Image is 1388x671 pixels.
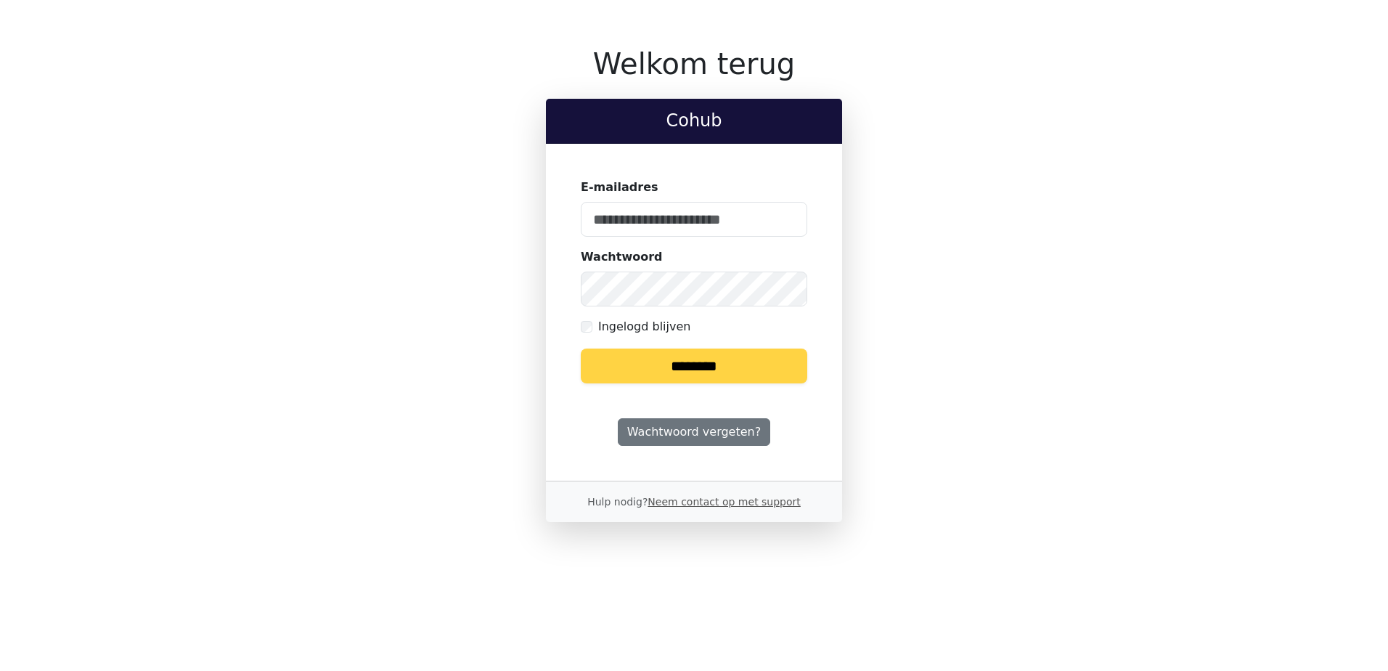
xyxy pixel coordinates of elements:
label: Wachtwoord [581,248,663,266]
label: Ingelogd blijven [598,318,690,335]
a: Neem contact op met support [648,496,800,508]
h2: Cohub [558,110,830,131]
a: Wachtwoord vergeten? [618,418,770,446]
small: Hulp nodig? [587,496,801,508]
h1: Welkom terug [546,46,842,81]
label: E-mailadres [581,179,658,196]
